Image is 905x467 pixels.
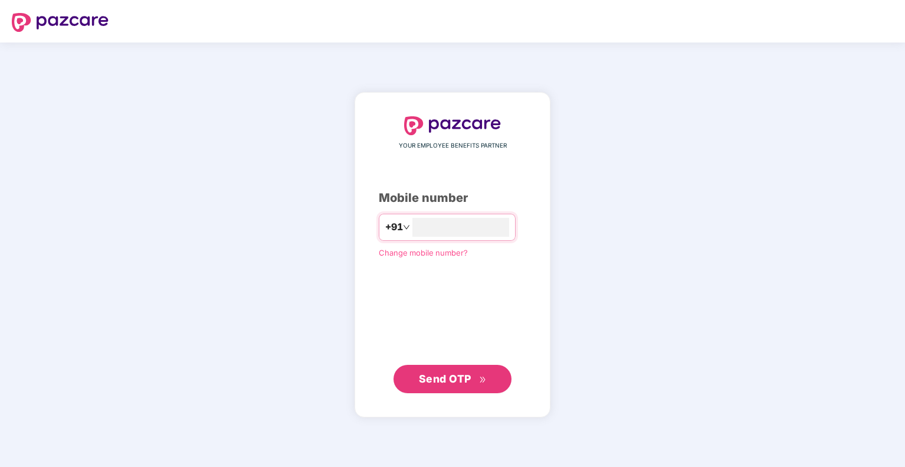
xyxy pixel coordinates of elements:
span: double-right [479,376,487,384]
a: Change mobile number? [379,248,468,257]
img: logo [12,13,109,32]
button: Send OTPdouble-right [394,365,511,393]
span: down [403,224,410,231]
img: logo [404,116,501,135]
div: Mobile number [379,189,526,207]
span: YOUR EMPLOYEE BENEFITS PARTNER [399,141,507,151]
span: +91 [385,220,403,234]
span: Send OTP [419,373,471,385]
